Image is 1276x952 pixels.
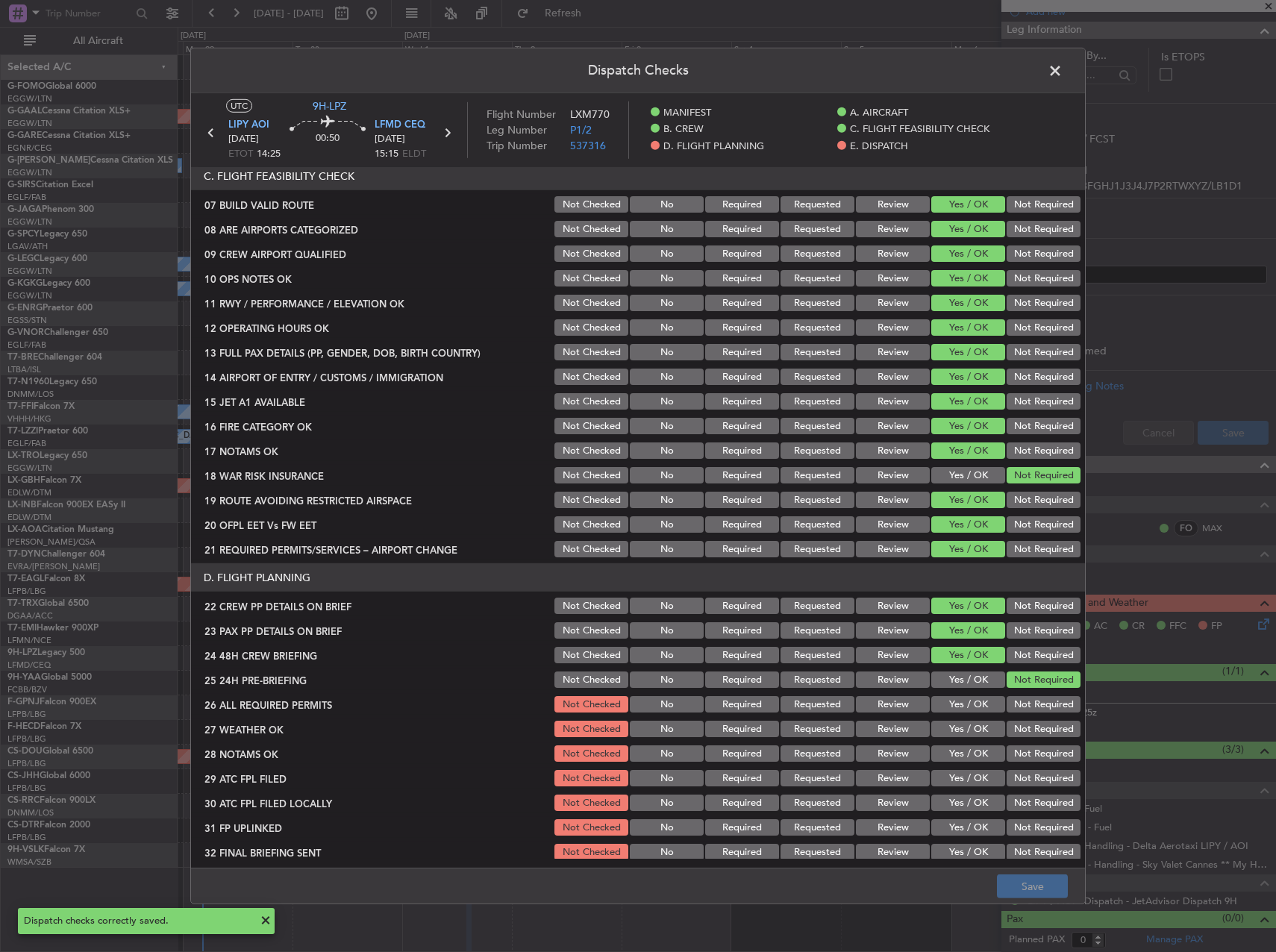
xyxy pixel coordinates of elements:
[1007,221,1080,237] button: Not Required
[931,541,1005,557] button: Yes / OK
[1007,393,1080,410] button: Not Required
[1007,418,1080,434] button: Not Required
[1007,344,1080,360] button: Not Required
[931,647,1005,663] button: Yes / OK
[931,696,1005,713] button: Yes / OK
[931,442,1005,459] button: Yes / OK
[1007,369,1080,385] button: Not Required
[931,492,1005,508] button: Yes / OK
[931,467,1005,483] button: Yes / OK
[931,770,1005,786] button: Yes / OK
[191,48,1085,93] header: Dispatch Checks
[24,914,252,929] div: Dispatch checks correctly saved.
[1007,696,1080,713] button: Not Required
[931,270,1005,286] button: Yes / OK
[931,721,1005,737] button: Yes / OK
[931,671,1005,688] button: Yes / OK
[931,245,1005,262] button: Yes / OK
[931,369,1005,385] button: Yes / OK
[1007,819,1080,836] button: Not Required
[931,344,1005,360] button: Yes / OK
[1007,647,1080,663] button: Not Required
[1007,745,1080,762] button: Not Required
[1007,721,1080,737] button: Not Required
[931,319,1005,336] button: Yes / OK
[931,221,1005,237] button: Yes / OK
[931,622,1005,639] button: Yes / OK
[931,393,1005,410] button: Yes / OK
[931,418,1005,434] button: Yes / OK
[931,196,1005,213] button: Yes / OK
[1007,516,1080,533] button: Not Required
[1007,442,1080,459] button: Not Required
[1007,270,1080,286] button: Not Required
[1007,598,1080,614] button: Not Required
[931,819,1005,836] button: Yes / OK
[931,745,1005,762] button: Yes / OK
[1007,492,1080,508] button: Not Required
[1007,844,1080,860] button: Not Required
[1007,671,1080,688] button: Not Required
[931,295,1005,311] button: Yes / OK
[931,598,1005,614] button: Yes / OK
[1007,245,1080,262] button: Not Required
[1007,541,1080,557] button: Not Required
[1007,319,1080,336] button: Not Required
[931,795,1005,811] button: Yes / OK
[931,844,1005,860] button: Yes / OK
[1007,770,1080,786] button: Not Required
[1007,795,1080,811] button: Not Required
[1007,467,1080,483] button: Not Required
[1007,295,1080,311] button: Not Required
[1007,622,1080,639] button: Not Required
[1007,196,1080,213] button: Not Required
[931,516,1005,533] button: Yes / OK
